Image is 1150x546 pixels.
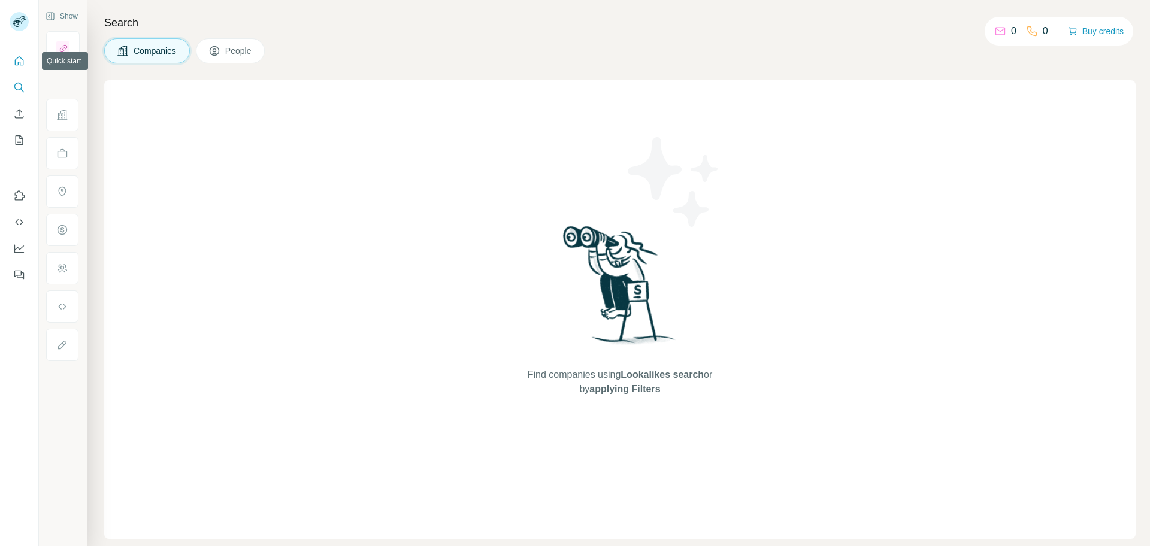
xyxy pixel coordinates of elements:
[10,211,29,233] button: Use Surfe API
[524,368,716,396] span: Find companies using or by
[1068,23,1124,40] button: Buy credits
[10,50,29,72] button: Quick start
[134,45,177,57] span: Companies
[558,223,682,356] img: Surfe Illustration - Woman searching with binoculars
[104,14,1136,31] h4: Search
[10,129,29,151] button: My lists
[620,128,728,236] img: Surfe Illustration - Stars
[589,384,660,394] span: applying Filters
[37,7,86,25] button: Show
[10,238,29,259] button: Dashboard
[10,77,29,98] button: Search
[225,45,253,57] span: People
[10,264,29,286] button: Feedback
[621,369,704,380] span: Lookalikes search
[1043,24,1048,38] p: 0
[10,185,29,207] button: Use Surfe on LinkedIn
[1011,24,1016,38] p: 0
[10,103,29,125] button: Enrich CSV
